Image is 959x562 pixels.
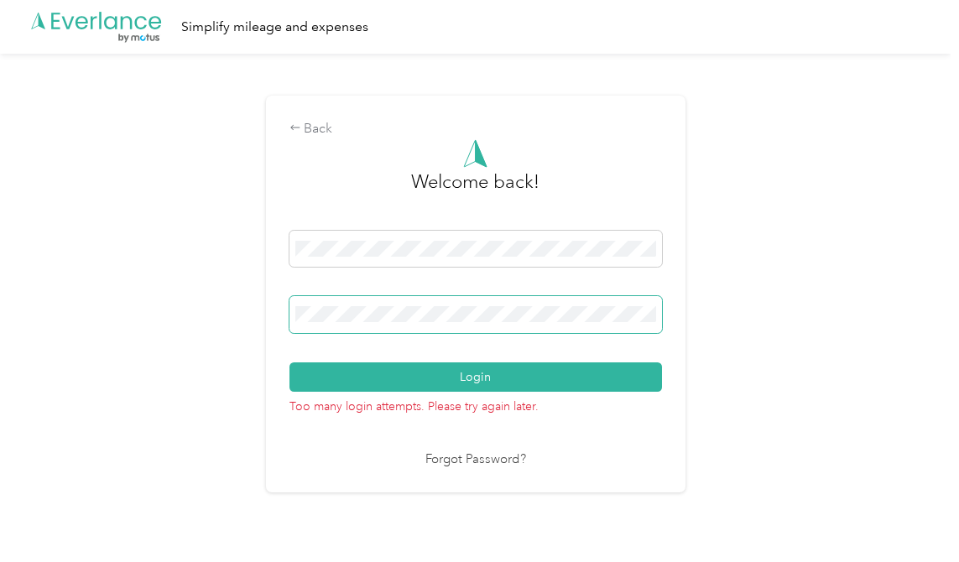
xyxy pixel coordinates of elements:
a: Forgot Password? [425,450,526,470]
h3: greeting [411,168,539,213]
div: Simplify mileage and expenses [181,17,368,38]
p: Too many login attempts. Please try again later. [289,392,662,415]
div: Back [289,119,662,139]
button: Login [289,362,662,392]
